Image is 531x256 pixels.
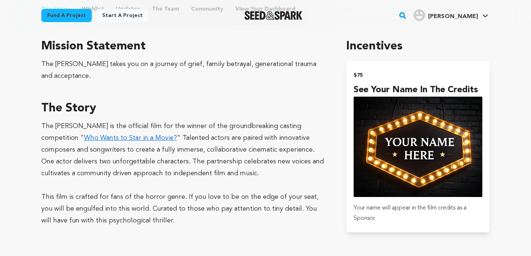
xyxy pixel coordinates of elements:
h4: See Your Name in the Credits [354,83,482,97]
h2: $75 [354,70,482,80]
span: Teri S.'s Profile [412,8,490,23]
a: Seed&Spark Homepage [244,11,302,20]
a: Who Wants to Star in a Movie? [84,135,177,141]
div: The [PERSON_NAME] takes you on a journey of grief, family betrayal, generational trauma and accep... [41,58,329,82]
h3: The Story [41,100,329,117]
p: Your name will appear in the film credits as a Sponsor. [354,203,482,224]
a: Fund a project [41,9,92,22]
div: Teri S.'s Profile [413,9,478,21]
h1: Incentives [346,38,490,55]
span: [PERSON_NAME] [428,14,478,20]
p: This film is crafted for fans of the horror genre. If you love to be on the edge of your seat, yo... [41,191,329,226]
img: incentive [354,97,482,197]
a: Teri S.'s Profile [412,8,490,21]
button: $75 See Your Name in the Credits incentive Your name will appear in the film credits as a Sponsor. [346,61,490,232]
p: The [PERSON_NAME] is the official film for the winner of the groundbreaking casting competition "... [41,120,329,179]
h3: Mission Statement [41,38,329,55]
img: user.png [413,9,425,21]
a: Start a project [96,9,149,22]
img: Seed&Spark Logo Dark Mode [244,11,302,20]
